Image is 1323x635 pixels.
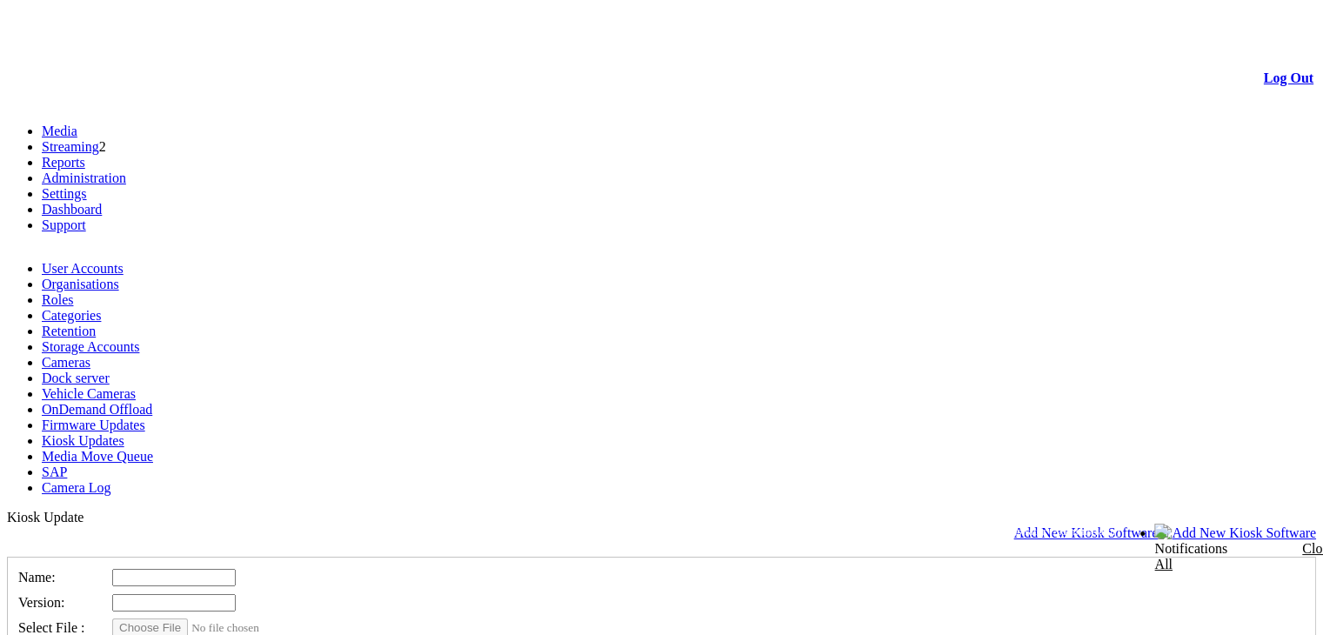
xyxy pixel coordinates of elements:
[1154,541,1280,572] div: Notifications
[1154,524,1168,538] img: bell24.png
[42,155,85,170] a: Reports
[99,139,106,154] span: 2
[42,261,124,276] a: User Accounts
[42,124,77,138] a: Media
[42,355,90,370] a: Cameras
[42,371,110,385] a: Dock server
[42,465,67,479] a: SAP
[18,570,56,585] span: Name:
[42,433,124,448] a: Kiosk Updates
[42,339,139,354] a: Storage Accounts
[42,170,126,185] a: Administration
[18,620,84,635] span: Select File :
[42,324,96,338] a: Retention
[42,292,73,307] a: Roles
[42,480,111,495] a: Camera Log
[899,525,1120,538] span: Welcome, System Administrator (Administrator)
[42,277,119,291] a: Organisations
[42,217,86,232] a: Support
[42,386,136,401] a: Vehicle Cameras
[42,449,153,464] a: Media Move Queue
[42,139,99,154] a: Streaming
[7,510,84,525] span: Kiosk Update
[42,202,102,217] a: Dashboard
[42,186,87,201] a: Settings
[42,402,152,417] a: OnDemand Offload
[42,418,145,432] a: Firmware Updates
[42,308,101,323] a: Categories
[1264,70,1313,85] a: Log Out
[18,595,64,610] span: Version:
